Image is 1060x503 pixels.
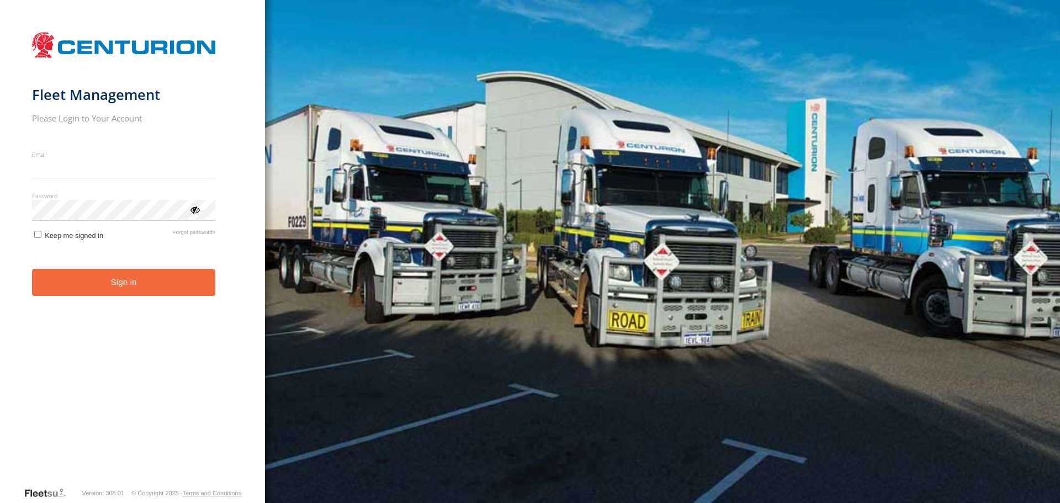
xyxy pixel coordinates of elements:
label: Email [32,150,216,158]
div: Version: 308.01 [82,490,124,496]
button: Sign in [32,269,216,296]
img: Centurion Transport [32,31,216,59]
form: main [32,27,234,486]
div: © Copyright 2025 - [131,490,241,496]
span: Keep me signed in [45,231,103,240]
input: Keep me signed in [34,231,41,238]
h2: Please Login to Your Account [32,113,216,124]
a: Visit our Website [24,488,75,499]
h1: Fleet Management [32,86,216,104]
a: Forgot password? [173,229,216,240]
a: Terms and Conditions [183,490,241,496]
label: Password [32,192,216,200]
div: ViewPassword [189,204,200,215]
